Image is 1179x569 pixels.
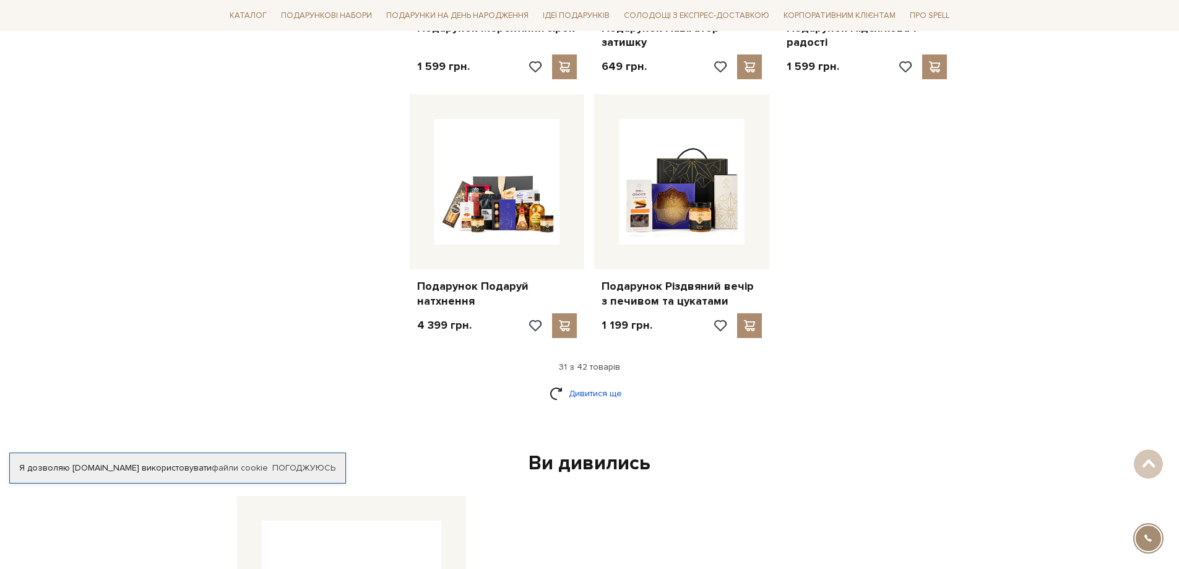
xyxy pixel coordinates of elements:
[602,59,647,74] p: 649 грн.
[225,6,272,25] a: Каталог
[212,463,268,473] a: файли cookie
[787,59,839,74] p: 1 599 грн.
[272,463,335,474] a: Погоджуюсь
[779,6,900,25] a: Корпоративним клієнтам
[538,6,615,25] a: Ідеї подарунків
[550,383,630,404] a: Дивитися ще
[905,6,954,25] a: Про Spell
[417,318,472,332] p: 4 399 грн.
[619,5,774,26] a: Солодощі з експрес-доставкою
[602,21,762,50] a: Подарунок Навігатор затишку
[602,318,652,332] p: 1 199 грн.
[220,362,960,373] div: 31 з 42 товарів
[787,21,947,50] a: Подарунок Підсилювач радості
[381,6,533,25] a: Подарунки на День народження
[10,463,345,474] div: Я дозволяю [DOMAIN_NAME] використовувати
[232,451,948,477] div: Ви дивились
[417,59,470,74] p: 1 599 грн.
[602,279,762,308] a: Подарунок Різдвяний вечір з печивом та цукатами
[276,6,377,25] a: Подарункові набори
[417,279,577,308] a: Подарунок Подаруй натхнення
